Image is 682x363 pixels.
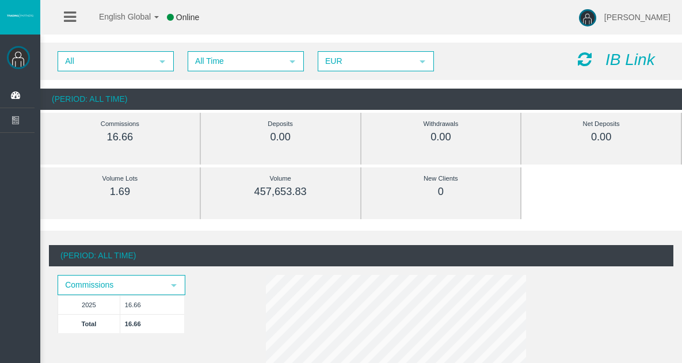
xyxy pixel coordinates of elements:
[387,117,495,131] div: Withdrawals
[58,314,120,333] td: Total
[578,51,592,67] i: Reload Dashboard
[604,13,670,22] span: [PERSON_NAME]
[387,172,495,185] div: New Clients
[6,13,35,18] img: logo.svg
[66,131,174,144] div: 16.66
[66,117,174,131] div: Commissions
[418,57,427,66] span: select
[176,13,199,22] span: Online
[120,295,184,314] td: 16.66
[66,172,174,185] div: Volume Lots
[227,172,334,185] div: Volume
[605,51,655,68] i: IB Link
[66,185,174,198] div: 1.69
[40,89,682,110] div: (Period: All Time)
[58,295,120,314] td: 2025
[319,52,412,70] span: EUR
[547,131,655,144] div: 0.00
[227,131,334,144] div: 0.00
[227,185,334,198] div: 457,653.83
[169,281,178,290] span: select
[120,314,184,333] td: 16.66
[189,52,282,70] span: All Time
[84,12,151,21] span: English Global
[387,131,495,144] div: 0.00
[49,245,673,266] div: (Period: All Time)
[288,57,297,66] span: select
[387,185,495,198] div: 0
[59,52,152,70] span: All
[59,276,163,294] span: Commissions
[547,117,655,131] div: Net Deposits
[158,57,167,66] span: select
[227,117,334,131] div: Deposits
[579,9,596,26] img: user-image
